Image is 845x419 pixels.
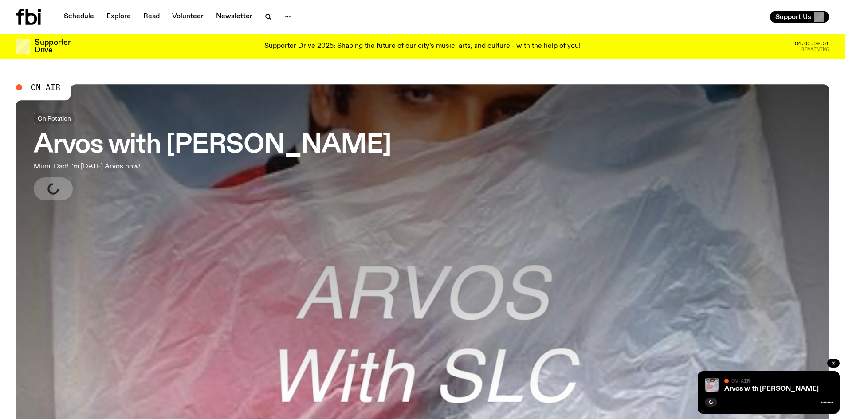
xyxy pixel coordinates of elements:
[38,115,71,121] span: On Rotation
[724,385,819,392] a: Arvos with [PERSON_NAME]
[167,11,209,23] a: Volunteer
[801,47,829,52] span: Remaining
[34,113,75,124] a: On Rotation
[795,41,829,46] span: 04:06:09:51
[138,11,165,23] a: Read
[34,161,261,172] p: Mum! Dad! I'm [DATE] Arvos now!
[770,11,829,23] button: Support Us
[34,133,391,158] h3: Arvos with [PERSON_NAME]
[59,11,99,23] a: Schedule
[264,43,581,51] p: Supporter Drive 2025: Shaping the future of our city’s music, arts, and culture - with the help o...
[34,113,391,200] a: Arvos with [PERSON_NAME]Mum! Dad! I'm [DATE] Arvos now!
[731,378,750,384] span: On Air
[211,11,258,23] a: Newsletter
[35,39,70,54] h3: Supporter Drive
[31,83,60,91] span: On Air
[775,13,811,21] span: Support Us
[101,11,136,23] a: Explore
